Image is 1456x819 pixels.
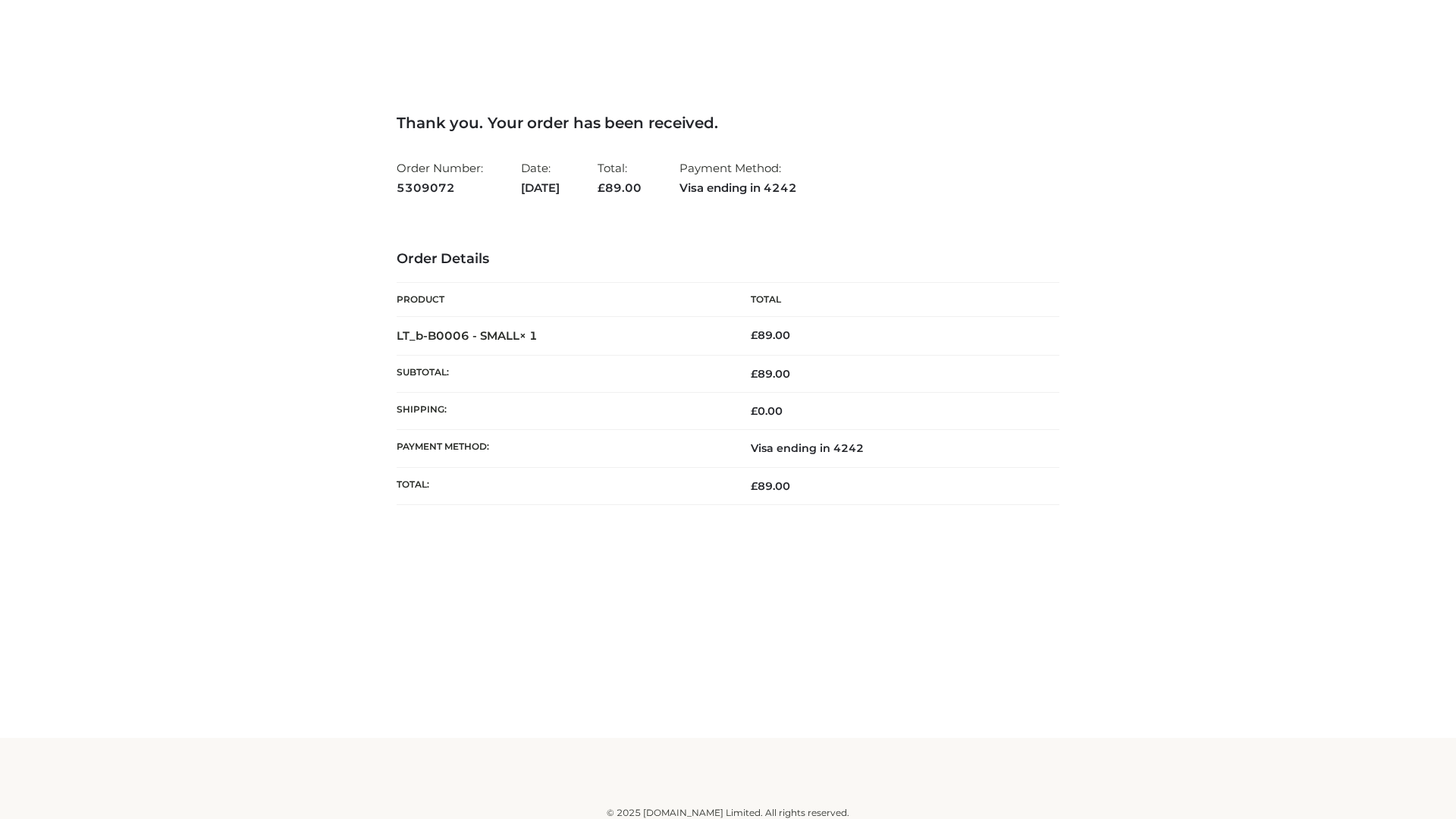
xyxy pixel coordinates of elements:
span: £ [751,367,758,381]
th: Product [397,283,728,317]
li: Order Number: [397,155,483,201]
th: Shipping: [397,393,728,430]
span: 89.00 [751,367,790,381]
strong: LT_b-B0006 - SMALL [397,328,538,343]
strong: × 1 [519,328,538,343]
th: Total [728,283,1059,317]
li: Total: [598,155,642,201]
h3: Thank you. Your order has been received. [397,114,1059,132]
strong: Visa ending in 4242 [679,178,797,198]
th: Payment method: [397,430,728,467]
strong: [DATE] [521,178,560,198]
bdi: 89.00 [751,328,790,342]
td: Visa ending in 4242 [728,430,1059,467]
h3: Order Details [397,251,1059,268]
li: Date: [521,155,560,201]
span: £ [751,479,758,493]
span: £ [598,180,605,195]
span: £ [751,404,758,418]
li: Payment Method: [679,155,797,201]
th: Total: [397,467,728,504]
th: Subtotal: [397,355,728,392]
span: 89.00 [751,479,790,493]
strong: 5309072 [397,178,483,198]
span: £ [751,328,758,342]
span: 89.00 [598,180,642,195]
bdi: 0.00 [751,404,783,418]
